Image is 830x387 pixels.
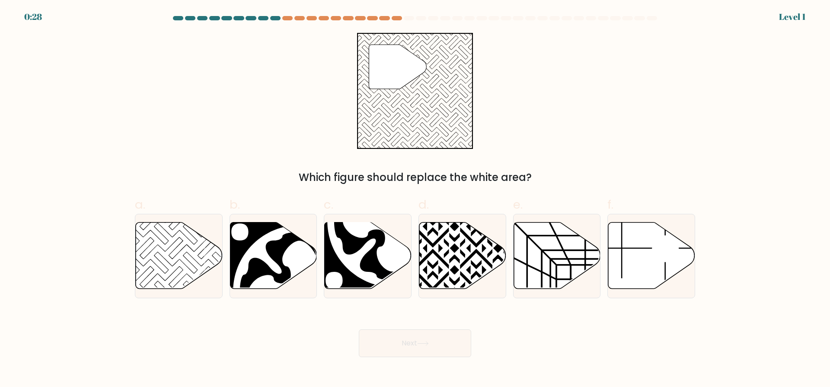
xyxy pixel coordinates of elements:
[513,196,523,213] span: e.
[324,196,333,213] span: c.
[779,10,806,23] div: Level 1
[418,196,429,213] span: d.
[369,45,426,89] g: "
[24,10,42,23] div: 0:28
[230,196,240,213] span: b.
[140,170,690,185] div: Which figure should replace the white area?
[607,196,613,213] span: f.
[359,329,471,357] button: Next
[135,196,145,213] span: a.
